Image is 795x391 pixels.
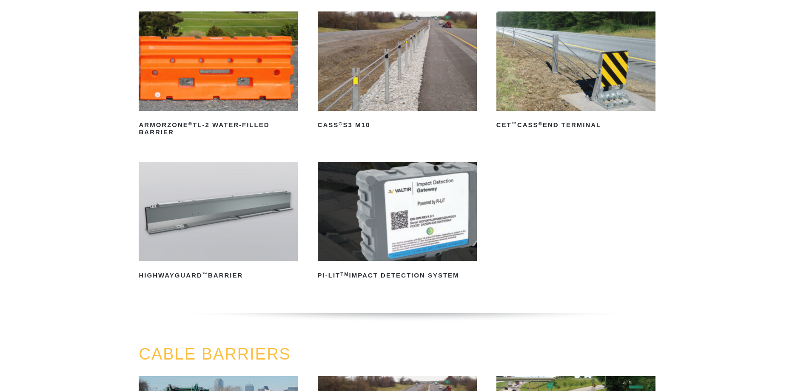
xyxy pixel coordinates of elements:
a: PI-LITTMImpact Detection System [318,162,477,282]
sup: ™ [512,121,517,126]
h2: HighwayGuard Barrier [139,269,298,282]
h2: CASS S3 M10 [318,119,477,132]
h2: PI-LIT Impact Detection System [318,269,477,282]
h2: CET CASS End Terminal [496,119,655,132]
a: CASS®S3 M10 [318,11,477,132]
sup: ® [539,121,543,126]
sup: TM [340,272,349,277]
h2: ArmorZone TL-2 Water-Filled Barrier [139,119,298,139]
a: CET™CASS®End Terminal [496,11,655,132]
sup: ® [188,121,193,126]
sup: ™ [202,272,208,277]
sup: ® [339,121,343,126]
a: CABLE BARRIERS [139,345,291,363]
a: ArmorZone®TL-2 Water-Filled Barrier [139,11,298,139]
a: HighwayGuard™Barrier [139,162,298,282]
